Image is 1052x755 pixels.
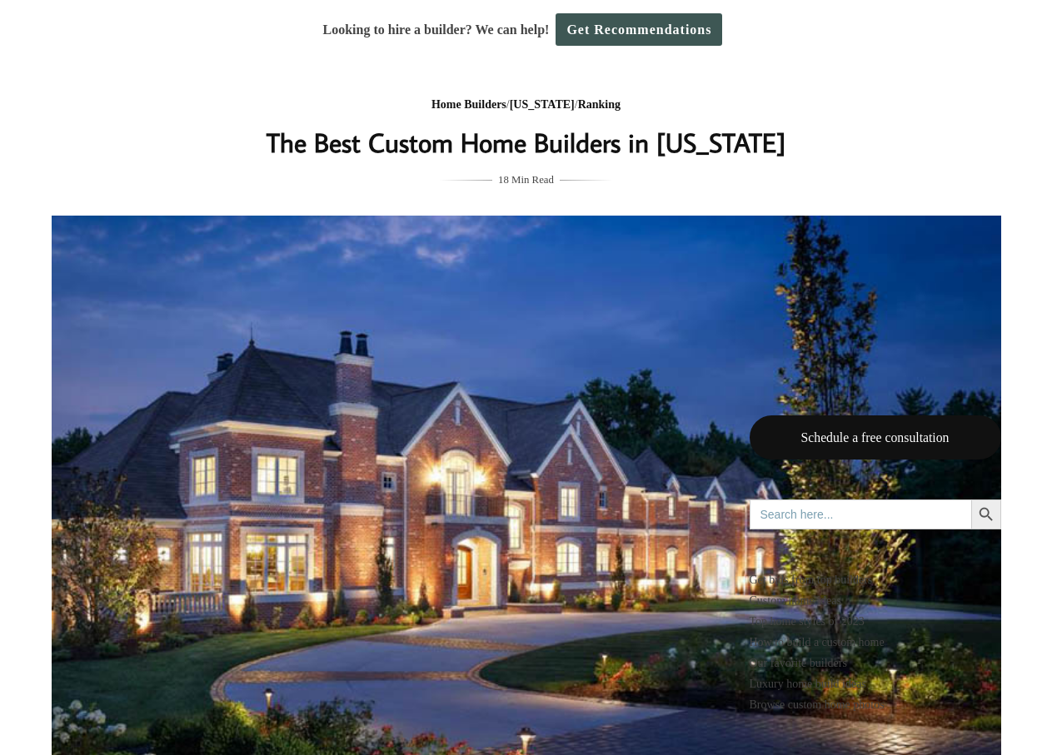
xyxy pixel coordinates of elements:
[578,98,621,111] a: Ranking
[431,98,506,111] a: Home Builders
[556,13,722,46] a: Get Recommendations
[194,122,859,162] h1: The Best Custom Home Builders in [US_STATE]
[498,171,554,189] span: 18 Min Read
[510,98,575,111] a: [US_STATE]
[194,95,859,116] div: / /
